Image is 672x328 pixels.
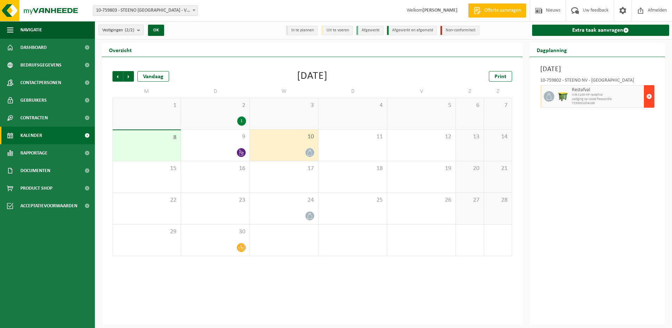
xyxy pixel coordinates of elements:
span: 15 [116,165,177,172]
span: 26 [391,196,452,204]
span: 16 [185,165,246,172]
span: Restafval [572,87,642,93]
a: Extra taak aanvragen [532,25,670,36]
span: 12 [391,133,452,141]
button: OK [148,25,164,36]
span: 10 [253,133,315,141]
span: Acceptatievoorwaarden [20,197,77,215]
span: Documenten [20,162,50,179]
span: Kalender [20,127,42,144]
li: Non-conformiteit [440,26,479,35]
span: Product Shop [20,179,52,197]
h2: Overzicht [102,43,139,57]
span: Navigatie [20,21,42,39]
td: D [318,85,387,98]
h2: Dagplanning [530,43,574,57]
div: [DATE] [297,71,328,82]
span: Vorige [112,71,123,82]
li: Afgewerkt en afgemeld [387,26,437,35]
span: WB-1100-HP restafval [572,93,642,97]
span: Offerte aanvragen [483,7,523,14]
span: 18 [322,165,383,172]
span: 3 [253,102,315,109]
span: Print [495,74,506,80]
span: Bedrijfsgegevens [20,56,62,74]
span: Gebruikers [20,92,47,109]
h3: [DATE] [540,64,655,75]
div: 10-759802 - STEENO NV - [GEOGRAPHIC_DATA] [540,78,655,85]
img: WB-1100-HPE-GN-50 [558,91,568,102]
span: 27 [459,196,480,204]
span: 17 [253,165,315,172]
span: 7 [487,102,508,109]
span: Volgende [123,71,134,82]
span: 13 [459,133,480,141]
a: Print [489,71,512,82]
a: Offerte aanvragen [468,4,526,18]
td: D [181,85,250,98]
li: Afgewerkt [356,26,383,35]
span: 21 [487,165,508,172]
span: Rapportage [20,144,47,162]
span: 24 [253,196,315,204]
span: 28 [487,196,508,204]
div: 1 [237,116,246,126]
span: 5 [391,102,452,109]
span: 8 [116,134,177,141]
span: Contracten [20,109,48,127]
span: Lediging op vaste frequentie [572,97,642,101]
span: T250001854189 [572,101,642,106]
span: 23 [185,196,246,204]
td: V [387,85,456,98]
span: 30 [185,228,246,236]
td: M [112,85,181,98]
span: 4 [322,102,383,109]
span: 10-759803 - STEENO NV - VICHTE [93,6,198,15]
span: 25 [322,196,383,204]
span: 14 [487,133,508,141]
span: 9 [185,133,246,141]
button: Vestigingen(2/2) [98,25,144,35]
td: Z [456,85,484,98]
count: (2/2) [125,28,134,32]
span: 6 [459,102,480,109]
td: Z [484,85,512,98]
li: Uit te voeren [321,26,353,35]
span: Contactpersonen [20,74,61,92]
li: In te plannen [286,26,318,35]
div: Vandaag [137,71,169,82]
span: 10-759803 - STEENO NV - VICHTE [93,5,198,16]
span: Dashboard [20,39,47,56]
span: Vestigingen [102,25,134,36]
td: W [250,85,318,98]
span: 29 [116,228,177,236]
span: 11 [322,133,383,141]
strong: [PERSON_NAME] [422,8,458,13]
span: 2 [185,102,246,109]
span: 19 [391,165,452,172]
span: 20 [459,165,480,172]
span: 22 [116,196,177,204]
span: 1 [116,102,177,109]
